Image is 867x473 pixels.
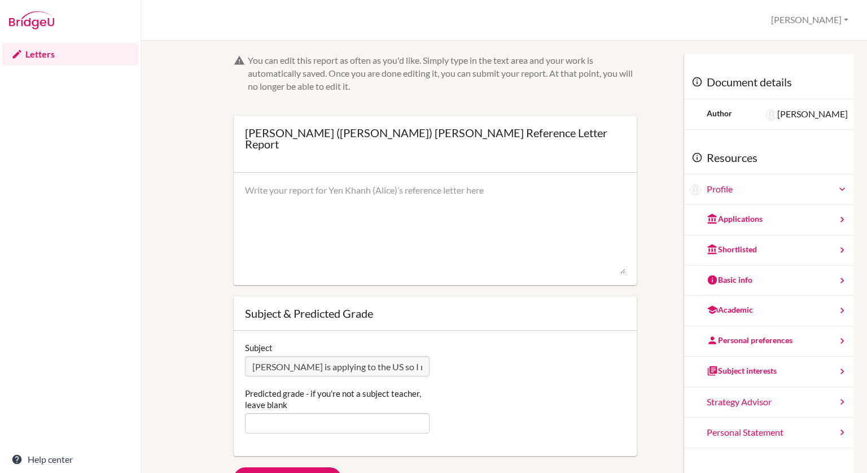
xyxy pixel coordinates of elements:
[2,43,138,65] a: Letters
[245,342,273,353] label: Subject
[684,296,853,326] a: Academic
[684,141,853,175] div: Resources
[707,108,732,119] div: Author
[248,54,637,93] div: You can edit this report as often as you'd like. Simply type in the text area and your work is au...
[684,357,853,387] a: Subject interests
[684,387,853,418] a: Strategy Advisor
[707,183,848,196] a: Profile
[707,365,777,376] div: Subject interests
[766,108,848,121] div: [PERSON_NAME]
[245,127,625,150] div: [PERSON_NAME] ([PERSON_NAME]) [PERSON_NAME] Reference Letter Report
[690,185,701,196] img: Yen Khanh (Alice) Nguyen
[245,388,430,410] label: Predicted grade - if you're not a subject teacher, leave blank
[707,335,792,346] div: Personal preferences
[707,244,757,255] div: Shortlisted
[684,205,853,235] a: Applications
[766,10,853,30] button: [PERSON_NAME]
[707,304,753,316] div: Academic
[9,11,54,29] img: Bridge-U
[2,448,138,471] a: Help center
[684,235,853,266] a: Shortlisted
[684,418,853,448] a: Personal Statement
[707,274,752,286] div: Basic info
[684,65,853,99] div: Document details
[245,308,625,319] div: Subject & Predicted Grade
[707,213,763,225] div: Applications
[684,326,853,357] a: Personal preferences
[684,266,853,296] a: Basic info
[766,110,777,121] img: Paul Rispin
